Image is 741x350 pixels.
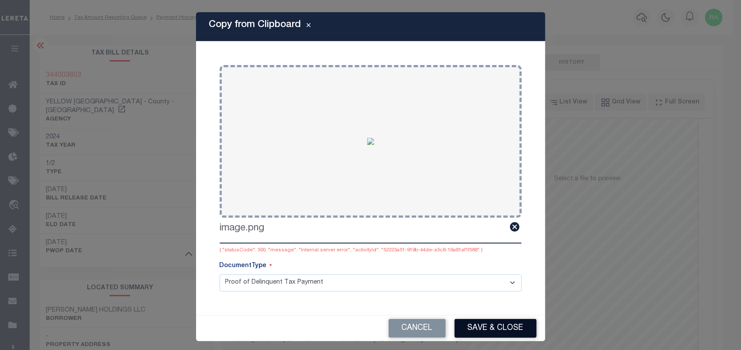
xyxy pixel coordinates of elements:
button: Cancel [389,319,446,338]
label: DocumentType [220,261,272,271]
label: image.png [220,221,265,236]
button: Save & Close [455,319,537,338]
img: 037d1846-6c27-4bf2-8985-081081a4a174 [367,138,374,145]
div: { "statusCode": 500, "message": "Internal server error", "activityId": "52223a51-919b-44de-a5c8-1... [220,247,522,254]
